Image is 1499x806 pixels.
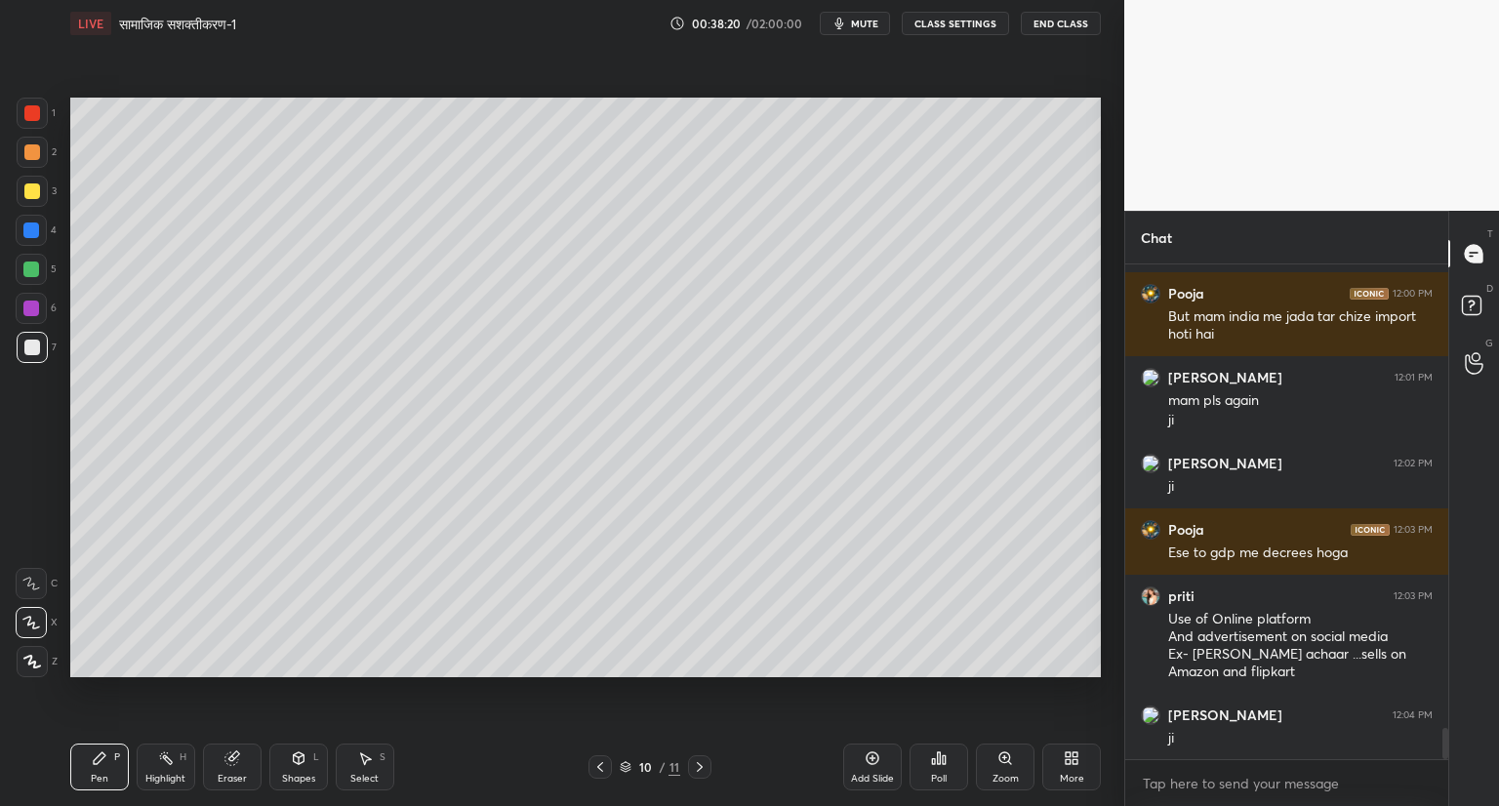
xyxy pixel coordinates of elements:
[1141,586,1160,606] img: 0e6b7504f32f44db9744d5a34f9c7d25.jpg
[1168,307,1433,344] div: But mam india me jada tar chize import hoti hai
[1393,288,1433,300] div: 12:00 PM
[145,774,185,784] div: Highlight
[1168,391,1433,411] div: mam pls again
[931,774,947,784] div: Poll
[17,137,57,168] div: 2
[16,215,57,246] div: 4
[851,17,878,30] span: mute
[1141,368,1160,387] img: 3
[659,761,665,773] div: /
[1351,524,1390,536] img: iconic-dark.1390631f.png
[16,254,57,285] div: 5
[1486,281,1493,296] p: D
[635,761,655,773] div: 10
[1168,587,1195,605] h6: priti
[1350,288,1389,300] img: iconic-dark.1390631f.png
[820,12,890,35] button: mute
[16,568,58,599] div: C
[70,12,111,35] div: LIVE
[1141,705,1160,725] img: 3
[1168,610,1433,682] div: Use of Online platform And advertisement on social media Ex- [PERSON_NAME] achaar ...sells on Ama...
[1060,774,1084,784] div: More
[1168,477,1433,497] div: ji
[1168,369,1282,386] h6: [PERSON_NAME]
[1168,285,1204,302] h6: Pooja
[1021,12,1101,35] button: End Class
[1125,264,1448,760] div: grid
[1168,411,1433,430] div: ji
[1487,226,1493,241] p: T
[17,176,57,207] div: 3
[350,774,379,784] div: Select
[1394,590,1433,602] div: 12:03 PM
[180,752,186,762] div: H
[1168,729,1433,748] div: ji
[91,774,108,784] div: Pen
[668,758,680,776] div: 11
[1125,212,1188,263] p: Chat
[16,293,57,324] div: 6
[1394,458,1433,469] div: 12:02 PM
[114,752,120,762] div: P
[1168,706,1282,724] h6: [PERSON_NAME]
[1168,521,1204,539] h6: Pooja
[282,774,315,784] div: Shapes
[1395,372,1433,383] div: 12:01 PM
[17,98,56,129] div: 1
[1141,454,1160,473] img: 3
[1393,709,1433,721] div: 12:04 PM
[218,774,247,784] div: Eraser
[380,752,385,762] div: S
[851,774,894,784] div: Add Slide
[1394,524,1433,536] div: 12:03 PM
[1168,455,1282,472] h6: [PERSON_NAME]
[119,15,236,33] h4: सामाजिक सशक्तीकरण-1
[16,607,58,638] div: X
[1141,520,1160,540] img: 50041608b60f44cfa3f6fe41c3787858.jpg
[17,332,57,363] div: 7
[1485,336,1493,350] p: G
[902,12,1009,35] button: CLASS SETTINGS
[1141,284,1160,303] img: 50041608b60f44cfa3f6fe41c3787858.jpg
[1168,544,1433,563] div: Ese to gdp me decrees hoga
[993,774,1019,784] div: Zoom
[17,646,58,677] div: Z
[313,752,319,762] div: L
